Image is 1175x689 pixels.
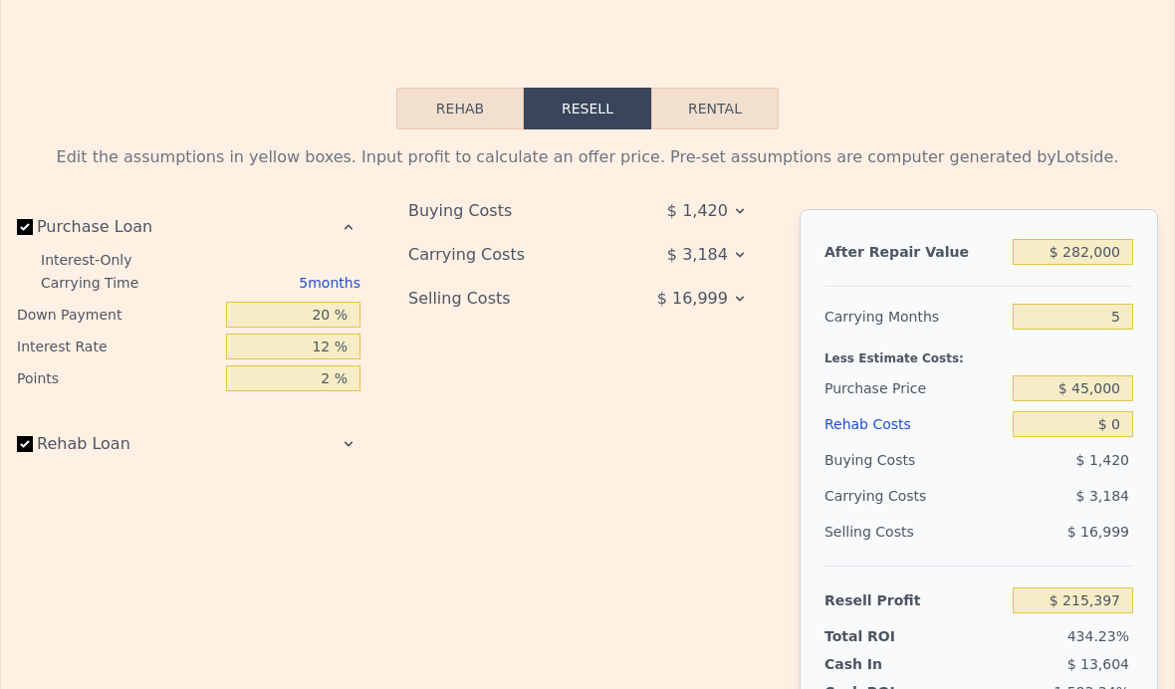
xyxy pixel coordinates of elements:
span: $ 16,999 [657,281,728,317]
div: Interest Rate [17,331,218,362]
div: Carrying Costs [824,478,937,514]
div: 5 months [165,267,360,299]
label: Purchase Loan [17,209,218,245]
div: Buying Costs [824,442,1005,478]
input: Purchase Loan [17,219,33,235]
div: Carrying Time [41,267,157,299]
div: Purchase Price [824,370,1005,406]
div: Down Payment [17,299,218,331]
button: Rental [651,88,779,129]
div: Buying Costs [408,193,609,229]
button: Rehab [396,88,524,129]
button: Resell [524,88,651,129]
span: $ 1,420 [667,193,728,229]
div: Carrying Months [824,299,1005,335]
span: $ 16,999 [1067,524,1129,540]
input: Rehab Loan [17,436,33,452]
div: Points [17,362,218,394]
div: Edit the assumptions in yellow boxes. Input profit to calculate an offer price. Pre-set assumptio... [17,145,1158,169]
div: Rehab Costs [824,406,1005,442]
span: $ 13,604 [1067,656,1129,672]
div: Selling Costs [408,281,609,317]
span: $ 3,184 [667,237,728,273]
span: $ 1,420 [1076,452,1129,468]
div: Selling Costs [824,514,1005,550]
label: Rehab Loan [17,426,218,462]
div: Carrying Costs [408,237,609,273]
div: After Repair Value [824,234,1005,270]
span: $ 3,184 [1076,488,1129,504]
span: 434.23% [1067,628,1129,644]
div: Resell Profit [824,582,1005,618]
div: Total ROI [824,626,937,646]
div: Interest-Only [41,253,233,267]
div: Less Estimate Costs: [824,335,1133,370]
div: Cash In [824,654,937,674]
